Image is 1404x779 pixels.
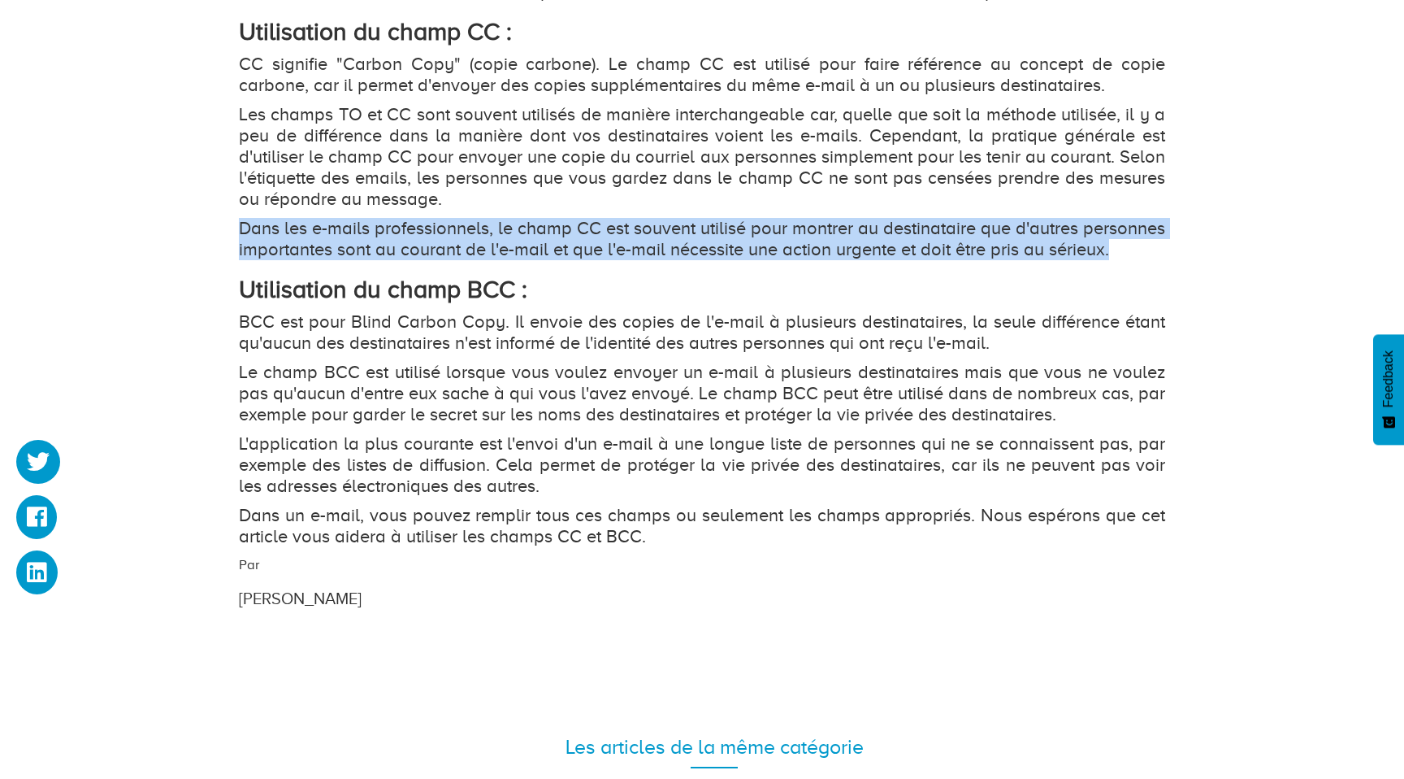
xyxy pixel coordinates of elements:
[1381,350,1396,407] span: Feedback
[239,505,1165,547] p: Dans un e-mail, vous pouvez remplir tous ces champs ou seulement les champs appropriés. Nous espé...
[239,18,512,46] strong: Utilisation du champ CC :
[239,590,1007,607] h3: [PERSON_NAME]
[251,733,1177,762] div: Les articles de la même catégorie
[239,362,1165,425] p: Le champ BCC est utilisé lorsque vous voulez envoyer un e-mail à plusieurs destinataires mais que...
[239,433,1165,497] p: L'application la plus courante est l'envoi d'un e-mail à une longue liste de personnes qui ne se ...
[239,276,527,303] strong: Utilisation du champ BCC :
[239,104,1165,210] p: Les champs TO et CC sont souvent utilisés de manière interchangeable car, quelle que soit la méth...
[239,311,1165,354] p: BCC est pour Blind Carbon Copy. Il envoie des copies de l'e-mail à plusieurs destinataires, la se...
[1373,334,1404,445] button: Feedback - Afficher l’enquête
[239,218,1165,260] p: Dans les e-mails professionnels, le champ CC est souvent utilisé pour montrer au destinataire que...
[239,54,1165,96] p: CC signifie "Carbon Copy" (copie carbone). Le champ CC est utilisé pour faire référence au concep...
[227,555,1019,611] div: Par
